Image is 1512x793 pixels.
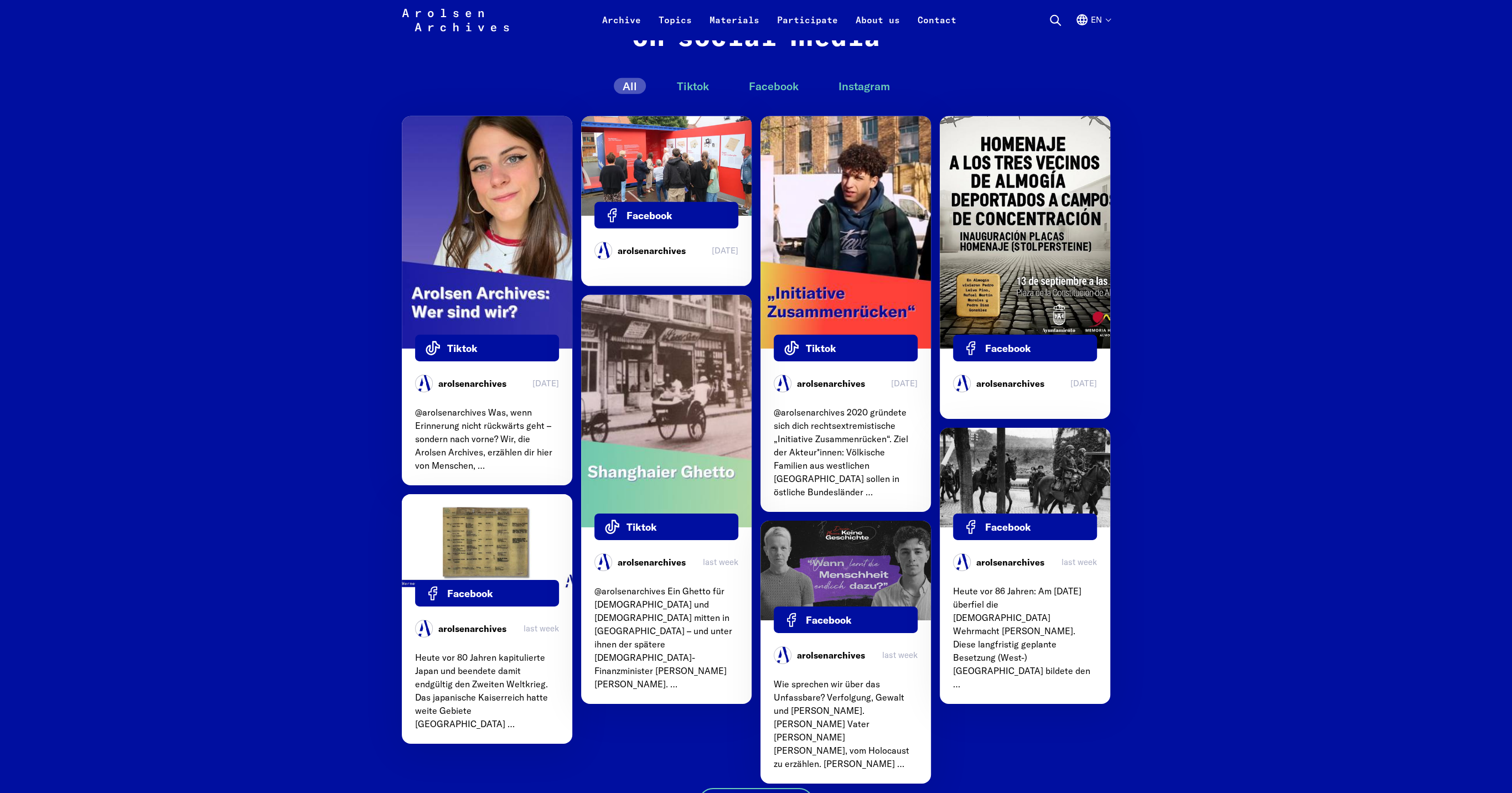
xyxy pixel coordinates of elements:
[909,13,965,40] a: Contact
[760,521,931,784] a: Facebook arolsenarchives [DATE]T12:51:04+00:00 Wie sprechen wir über das Unfassbare? Verfolgung, ...
[438,377,506,390] span: arolsenarchives
[438,622,506,635] span: arolsenarchives
[703,556,738,569] relative-time: Sep 2, 2025, 2:30 PM GMT+2
[668,78,718,94] button: Tiktok
[797,649,865,662] span: arolsenarchives
[847,13,909,40] a: About us
[415,406,559,472] p: @arolsenarchives Was, wenn Erinnerung nicht rückwärts geht – sondern nach vorne? Wir, die Arolsen...
[985,341,1031,356] span: Facebook
[701,13,768,40] a: Materials
[768,13,847,40] a: Participate
[626,208,672,223] span: Facebook
[760,116,931,512] a: Tiktok arolsenarchives [DATE]T14:35:00+00:00 @arolsenarchives 2020 gründete sich dich rechtsextre...
[594,584,738,691] p: @arolsenarchives Ein Ghetto für [DEMOGRAPHIC_DATA] und [DEMOGRAPHIC_DATA] mitten in [GEOGRAPHIC_D...
[806,613,852,628] span: Facebook
[650,13,701,40] a: Topics
[740,78,807,94] button: Facebook
[712,245,738,257] relative-time: Sep 4, 2025, 11:34 AM GMT+2
[830,78,899,94] button: Instagram
[447,341,478,356] span: Tiktok
[581,116,752,286] a: Facebook arolsenarchives [DATE]T09:34:22+00:00
[940,428,1110,704] a: Facebook arolsenarchives [DATE]T12:35:42+00:00 Heute vor 86 Jahren: Am [DATE] überfiel die [DEMOG...
[1070,377,1097,390] relative-time: Sep 3, 2025, 4:05 PM GMT+2
[976,556,1044,569] span: arolsenarchives
[618,556,686,569] span: arolsenarchives
[626,520,657,535] span: Tiktok
[614,78,646,94] button: All
[402,78,1110,94] div: Filter:
[581,295,752,704] a: Tiktok arolsenarchives [DATE]T12:30:00+00:00 @arolsenarchives Ein Ghetto für [DEMOGRAPHIC_DATA] u...
[1075,13,1110,40] button: English, language selection
[891,377,918,390] relative-time: Sep 3, 2025, 4:35 PM GMT+2
[882,649,918,662] relative-time: Sep 1, 2025, 2:51 PM GMT+2
[402,116,572,485] a: Tiktok arolsenarchives [DATE]T12:00:00+00:00 @arolsenarchives Was, wenn Erinnerung nicht rückwärt...
[524,623,559,635] relative-time: Sep 2, 2025, 2:30 PM GMT+2
[940,116,1110,419] a: Facebook arolsenarchives [DATE]T14:05:28+00:00
[797,377,865,390] span: arolsenarchives
[618,244,686,257] span: arolsenarchives
[985,520,1031,535] span: Facebook
[1061,556,1097,569] relative-time: Sep 1, 2025, 2:35 PM GMT+2
[976,377,1044,390] span: arolsenarchives
[415,651,559,730] p: Heute vor 80 Jahren kapitulierte Japan und beendete damit endgültig den Zweiten Weltkrieg. Das ja...
[593,13,650,40] a: Archive
[402,494,572,744] a: Facebook arolsenarchives [DATE]T12:30:21+00:00 Heute vor 80 Jahren kapitulierte Japan und beendet...
[774,406,918,499] p: @arolsenarchives 2020 gründete sich dich rechtsextremistische „Initiative Zusammenrücken“. Ziel d...
[806,341,836,356] span: Tiktok
[532,377,559,390] relative-time: Sep 4, 2025, 2:00 PM GMT+2
[774,677,918,770] p: Wie sprechen wir über das Unfassbare? Verfolgung, Gewalt und [PERSON_NAME]. [PERSON_NAME] Vater [...
[447,586,493,601] span: Facebook
[593,7,965,33] nav: Primary
[953,584,1097,691] p: Heute vor 86 Jahren: Am [DATE] überfiel die [DEMOGRAPHIC_DATA] Wehrmacht [PERSON_NAME]. Diese lan...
